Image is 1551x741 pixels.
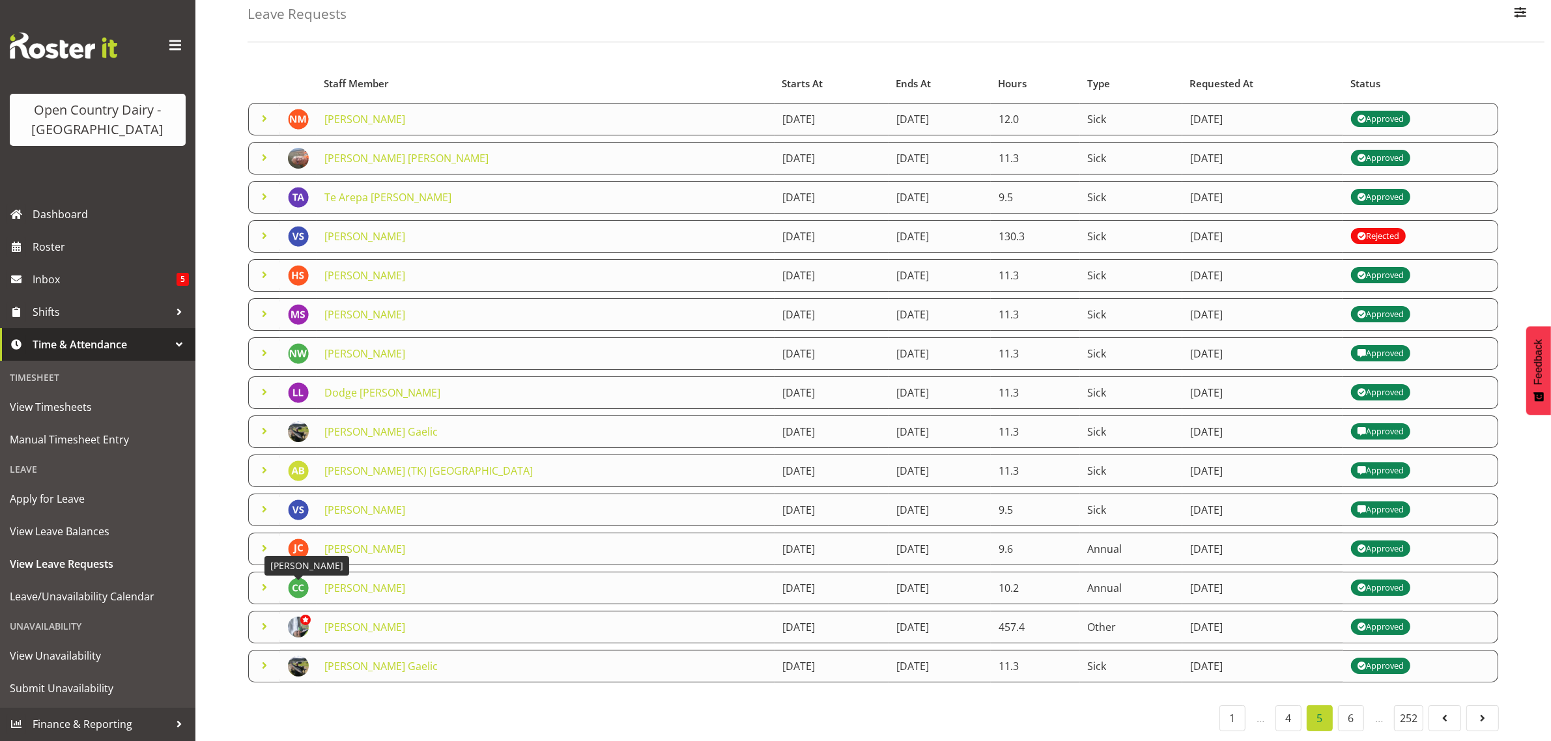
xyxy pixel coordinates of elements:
span: Submit Unavailability [10,678,186,698]
td: Sick [1080,337,1182,370]
td: [DATE] [1182,376,1343,409]
img: fraser-stephens867d80d0bdf85d5522d0368dc062b50c.png [288,148,309,169]
td: [DATE] [1182,220,1343,253]
img: Rosterit website logo [10,33,117,59]
td: 11.3 [991,142,1079,175]
div: Approved [1357,307,1404,322]
td: [DATE] [775,259,889,292]
div: Leave [3,456,192,482]
td: 11.3 [991,454,1079,487]
td: [DATE] [1182,415,1343,448]
td: 12.0 [991,103,1079,135]
span: Staff Member [324,76,389,91]
td: Other [1080,611,1182,643]
img: alan-bedford8161.jpg [288,460,309,481]
td: 11.3 [991,415,1079,448]
span: Shifts [33,302,169,322]
td: [DATE] [889,259,991,292]
a: 1 [1219,705,1245,731]
td: Sick [1080,415,1182,448]
span: Starts At [782,76,823,91]
td: Sick [1080,259,1182,292]
a: [PERSON_NAME] [324,112,405,126]
td: [DATE] [775,611,889,643]
td: [DATE] [1182,650,1343,682]
span: Requested At [1189,76,1253,91]
td: [DATE] [775,142,889,175]
a: [PERSON_NAME] [324,307,405,322]
div: Approved [1357,541,1404,557]
h4: Leave Requests [248,7,347,21]
div: Approved [1357,658,1404,674]
a: Leave/Unavailability Calendar [3,580,192,613]
td: [DATE] [775,415,889,448]
a: [PERSON_NAME] [324,503,405,517]
a: [PERSON_NAME] [324,229,405,244]
td: Sick [1080,376,1182,409]
td: [DATE] [1182,337,1343,370]
td: [DATE] [1182,298,1343,331]
td: [DATE] [1182,611,1343,643]
span: View Unavailability [10,646,186,665]
td: 9.5 [991,181,1079,214]
a: [PERSON_NAME] [PERSON_NAME] [324,151,489,165]
td: Sick [1080,650,1182,682]
div: Rejected [1357,229,1399,244]
td: [DATE] [1182,103,1343,135]
a: [PERSON_NAME] [324,620,405,634]
td: 11.3 [991,376,1079,409]
td: [DATE] [889,494,991,526]
a: View Timesheets [3,391,192,423]
span: Dashboard [33,204,189,224]
img: manjinder-singh9511.jpg [288,304,309,325]
td: Sick [1080,454,1182,487]
td: [DATE] [889,611,991,643]
img: nick-warren9502.jpg [288,343,309,364]
span: View Timesheets [10,397,186,417]
div: Open Country Dairy - [GEOGRAPHIC_DATA] [23,100,173,139]
span: Apply for Leave [10,489,186,509]
td: [DATE] [1182,494,1343,526]
a: [PERSON_NAME] (TK) [GEOGRAPHIC_DATA] [324,464,533,478]
a: View Leave Requests [3,548,192,580]
td: 11.3 [991,298,1079,331]
td: [DATE] [889,415,991,448]
td: Sick [1080,142,1182,175]
td: [DATE] [889,103,991,135]
div: Approved [1357,463,1404,479]
div: Approved [1357,580,1404,596]
img: varninder-singh11212.jpg [288,226,309,247]
td: [DATE] [889,142,991,175]
td: [DATE] [889,337,991,370]
td: Annual [1080,572,1182,604]
img: nola-mitchell7417.jpg [288,109,309,130]
td: Annual [1080,533,1182,565]
a: 252 [1394,705,1423,731]
td: [DATE] [775,572,889,604]
td: [DATE] [775,181,889,214]
td: [DATE] [775,494,889,526]
div: Approved [1357,424,1404,440]
td: [DATE] [889,220,991,253]
td: 11.3 [991,259,1079,292]
div: Approved [1357,268,1404,283]
td: 9.5 [991,494,1079,526]
div: Approved [1357,385,1404,400]
td: [DATE] [775,454,889,487]
a: [PERSON_NAME] Gaelic [324,425,438,439]
td: Sick [1080,103,1182,135]
span: 5 [177,273,189,286]
span: Finance & Reporting [33,714,169,734]
div: Unavailability [3,613,192,639]
td: 130.3 [991,220,1079,253]
a: Submit Unavailability [3,672,192,705]
td: [DATE] [1182,259,1343,292]
span: Ends At [896,76,932,91]
td: [DATE] [889,533,991,565]
span: Manual Timesheet Entry [10,430,186,449]
td: [DATE] [1182,181,1343,214]
td: [DATE] [1182,454,1343,487]
td: [DATE] [889,181,991,214]
div: Timesheet [3,364,192,391]
button: Feedback - Show survey [1526,326,1551,415]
